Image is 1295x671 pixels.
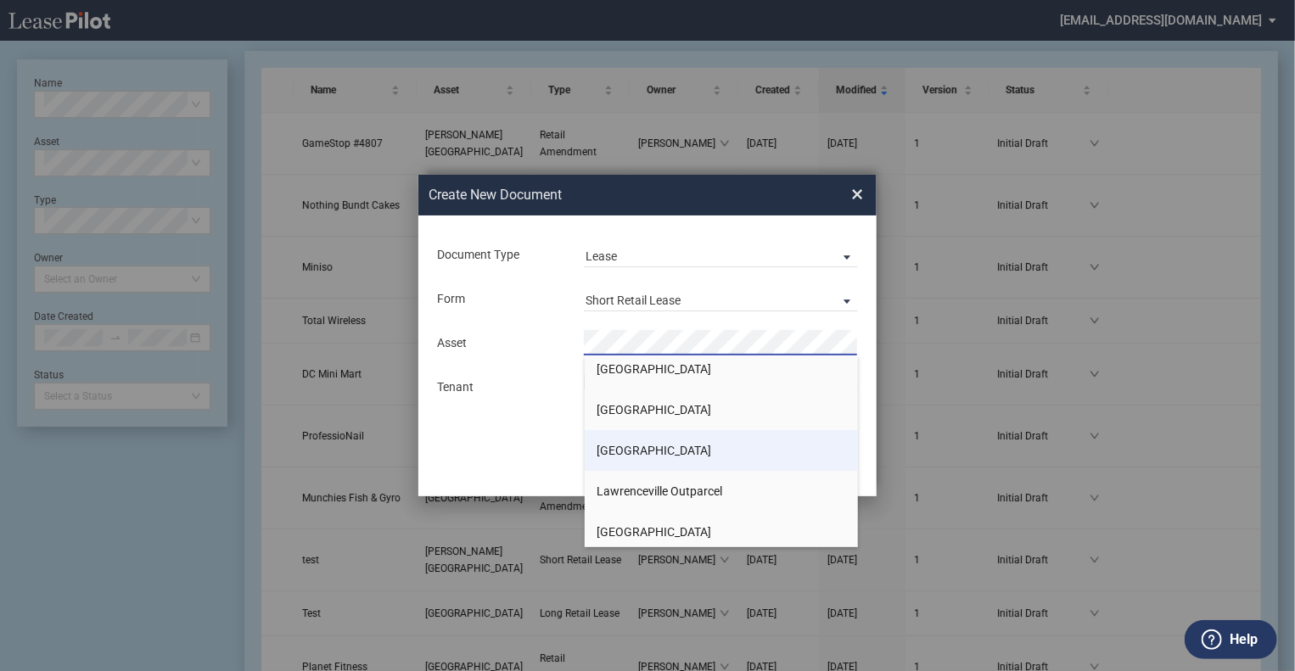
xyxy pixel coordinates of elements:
span: [GEOGRAPHIC_DATA] [597,362,712,376]
li: [GEOGRAPHIC_DATA] [585,349,859,389]
div: Short Retail Lease [586,294,681,307]
label: Help [1230,629,1258,651]
li: Lawrenceville Outparcel [585,471,859,512]
span: × [851,181,863,208]
div: Lease [586,249,617,263]
span: [GEOGRAPHIC_DATA] [597,403,712,417]
li: [GEOGRAPHIC_DATA] [585,389,859,430]
md-dialog: Create New ... [418,175,877,497]
md-select: Lease Form: Short Retail Lease [584,286,858,311]
li: [GEOGRAPHIC_DATA] [585,430,859,471]
h2: Create New Document [429,186,790,204]
div: Asset [427,335,574,352]
md-select: Document Type: Lease [584,242,858,267]
div: Tenant [427,379,574,396]
div: Document Type [427,247,574,264]
li: [GEOGRAPHIC_DATA] [585,512,859,552]
div: Form [427,291,574,308]
span: [GEOGRAPHIC_DATA] [597,525,712,539]
span: Lawrenceville Outparcel [597,484,723,498]
span: [GEOGRAPHIC_DATA] [597,444,712,457]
